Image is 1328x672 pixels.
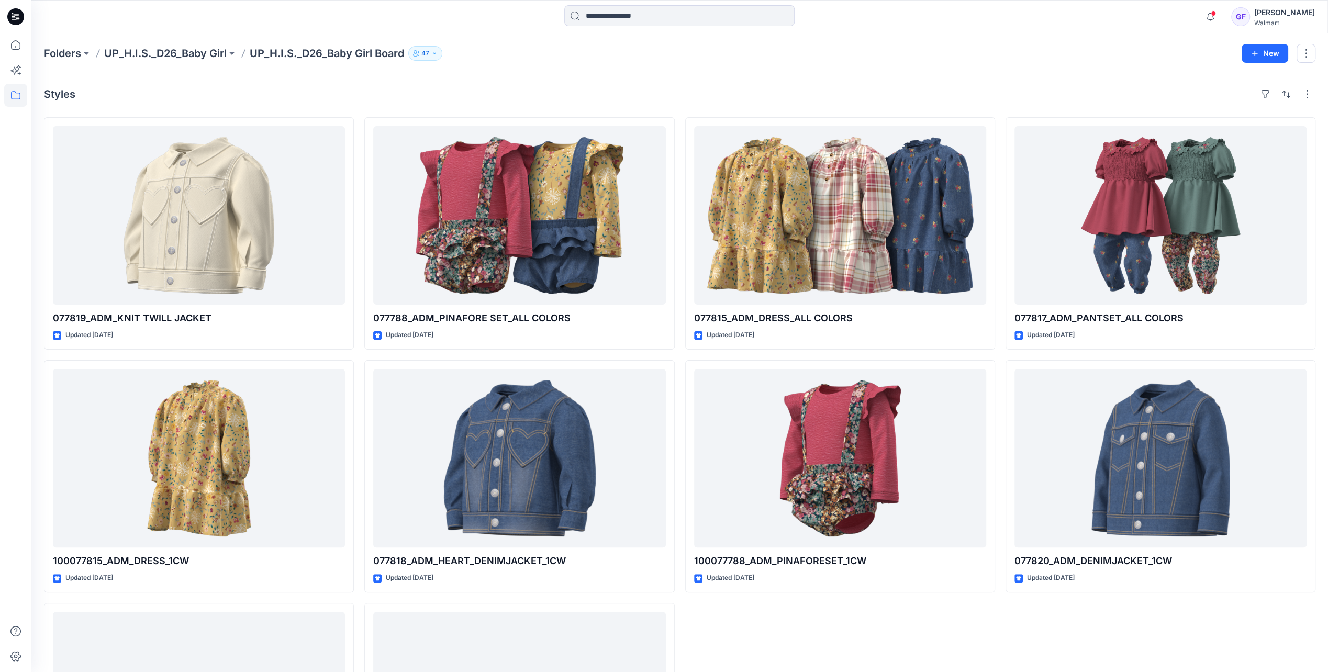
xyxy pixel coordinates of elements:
[694,369,986,547] a: 100077788_ADM_PINAFORESET_1CW
[250,46,404,61] p: UP_H.I.S._D26_Baby Girl Board
[1254,19,1315,27] div: Walmart
[53,554,345,568] p: 100077815_ADM_DRESS_1CW
[1014,126,1307,305] a: 077817_ADM_PANTSET_ALL COLORS
[1027,330,1075,341] p: Updated [DATE]
[707,330,754,341] p: Updated [DATE]
[53,311,345,326] p: 077819_ADM_KNIT TWILL JACKET
[386,330,433,341] p: Updated [DATE]
[1027,573,1075,584] p: Updated [DATE]
[694,126,986,305] a: 077815_ADM_DRESS_ALL COLORS
[104,46,227,61] a: UP_H.I.S._D26_Baby Girl
[1014,311,1307,326] p: 077817_ADM_PANTSET_ALL COLORS
[1014,554,1307,568] p: 077820_ADM_DENIMJACKET_1CW
[386,573,433,584] p: Updated [DATE]
[65,330,113,341] p: Updated [DATE]
[44,88,75,100] h4: Styles
[373,311,665,326] p: 077788_ADM_PINAFORE SET_ALL COLORS
[65,573,113,584] p: Updated [DATE]
[53,126,345,305] a: 077819_ADM_KNIT TWILL JACKET
[1254,6,1315,19] div: [PERSON_NAME]
[373,126,665,305] a: 077788_ADM_PINAFORE SET_ALL COLORS
[694,311,986,326] p: 077815_ADM_DRESS_ALL COLORS
[44,46,81,61] a: Folders
[1014,369,1307,547] a: 077820_ADM_DENIMJACKET_1CW
[408,46,442,61] button: 47
[421,48,429,59] p: 47
[53,369,345,547] a: 100077815_ADM_DRESS_1CW
[707,573,754,584] p: Updated [DATE]
[373,554,665,568] p: 077818_ADM_HEART_DENIMJACKET_1CW
[1231,7,1250,26] div: GF
[373,369,665,547] a: 077818_ADM_HEART_DENIMJACKET_1CW
[1242,44,1288,63] button: New
[694,554,986,568] p: 100077788_ADM_PINAFORESET_1CW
